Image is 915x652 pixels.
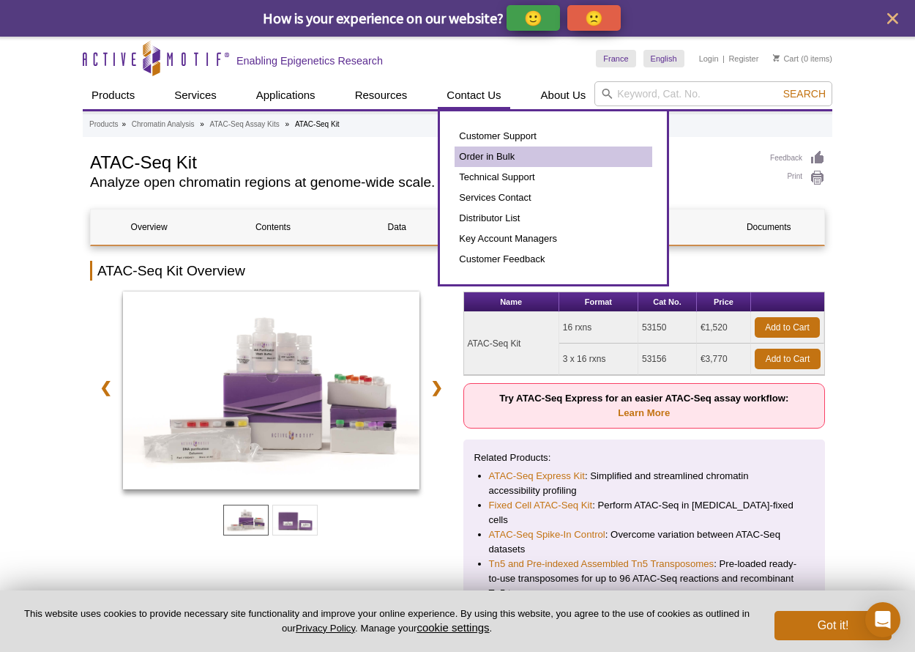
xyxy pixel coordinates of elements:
[559,312,638,344] td: 16 rxns
[295,120,340,128] li: ATAC-Seq Kit
[489,498,593,513] a: Fixed Cell ATAC-Seq Kit
[474,451,815,465] p: Related Products:
[236,54,383,67] h2: Enabling Epigenetics Research
[200,120,204,128] li: »
[722,50,725,67] li: |
[455,249,652,270] a: Customer Feedback
[489,557,800,601] li: : Pre-loaded ready-to-use transposomes for up to 96 ATAC-Seq reactions and recombinant Tn5 transp...
[585,9,603,27] p: 🙁
[90,261,825,281] h2: ATAC-Seq Kit Overview
[346,81,417,109] a: Resources
[638,312,697,344] td: 53150
[455,167,652,188] a: Technical Support
[165,81,225,109] a: Services
[697,312,751,344] td: €1,520
[697,292,751,312] th: Price
[123,292,419,494] a: ATAC-Seq Kit
[643,50,684,67] a: English
[263,9,504,27] span: How is your experience on our website?
[455,147,652,167] a: Order in Bulk
[90,176,755,189] h2: Analyze open chromatin regions at genome-wide scale.
[728,53,758,64] a: Register
[296,623,355,634] a: Privacy Policy
[559,292,638,312] th: Format
[755,317,820,338] a: Add to Cart
[773,53,799,64] a: Cart
[90,371,122,404] a: ❮
[532,81,595,109] a: About Us
[89,118,118,131] a: Products
[524,9,542,27] p: 🙂
[455,208,652,229] a: Distributor List
[421,371,452,404] a: ❯
[865,602,900,637] div: Open Intercom Messenger
[638,292,697,312] th: Cat No.
[770,150,825,166] a: Feedback
[455,188,652,208] a: Services Contact
[770,170,825,186] a: Print
[755,349,821,369] a: Add to Cart
[618,407,670,418] a: Learn More
[779,87,830,100] button: Search
[774,611,892,640] button: Got it!
[711,210,827,245] a: Documents
[499,393,788,418] strong: Try ATAC-Seq Express for an easier ATAC-Seq assay workflow:
[464,312,559,375] td: ATAC-Seq Kit
[559,344,638,375] td: 3 x 16 rxns
[773,50,832,67] li: (0 items)
[438,81,509,109] a: Contact Us
[489,469,800,498] li: : Simplified and streamlined chromatin accessibility profiling
[455,126,652,147] a: Customer Support
[214,210,331,245] a: Contents
[884,10,902,28] button: close
[489,527,800,557] li: : Overcome variation between ATAC-Seq datasets
[247,81,324,109] a: Applications
[489,498,800,527] li: : Perform ATAC-Seq in [MEDICAL_DATA]-fixed cells
[210,118,280,131] a: ATAC-Seq Assay Kits
[417,621,489,634] button: cookie settings
[90,150,755,172] h1: ATAC-Seq Kit
[489,469,585,484] a: ATAC-Seq Express Kit
[122,120,126,128] li: »
[123,292,419,489] img: ATAC-Seq Kit
[489,527,605,542] a: ATAC-Seq Spike-In Control
[23,607,750,635] p: This website uses cookies to provide necessary site functionality and improve your online experie...
[83,81,143,109] a: Products
[697,344,751,375] td: €3,770
[285,120,290,128] li: »
[594,81,832,106] input: Keyword, Cat. No.
[464,292,559,312] th: Name
[773,54,780,62] img: Your Cart
[455,229,652,249] a: Key Account Managers
[339,210,455,245] a: Data
[132,118,195,131] a: Chromatin Analysis
[638,344,697,375] td: 53156
[489,557,714,571] a: Tn5 and Pre-indexed Assembled Tn5 Transposomes
[596,50,635,67] a: France
[91,210,207,245] a: Overview
[783,88,826,100] span: Search
[699,53,719,64] a: Login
